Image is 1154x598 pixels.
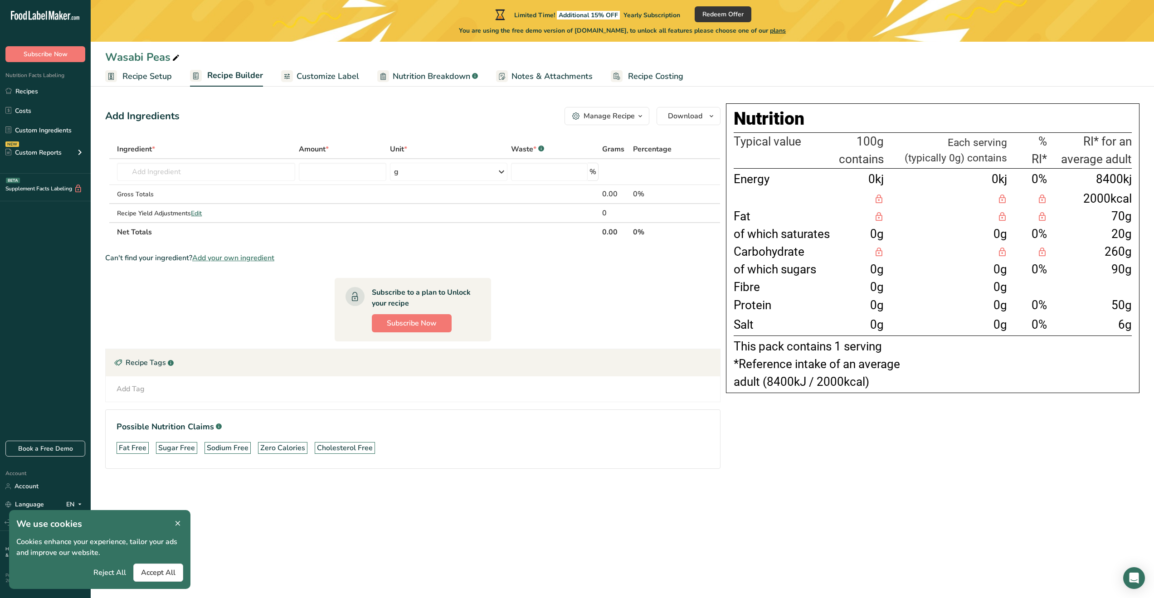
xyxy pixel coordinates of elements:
[191,209,202,218] span: Edit
[837,132,886,168] th: 100g contains
[734,314,837,336] td: Salt
[117,421,709,433] h1: Possible Nutrition Claims
[387,318,437,329] span: Subscribe Now
[297,70,359,83] span: Customize Label
[870,227,884,241] span: 0g
[1032,227,1047,241] span: 0%
[190,65,263,87] a: Recipe Builder
[602,189,629,199] div: 0.00
[870,263,884,276] span: 0g
[633,189,691,199] div: 0%
[5,573,85,583] div: Powered By FoodLabelMaker © 2025 All Rights Reserved
[393,70,470,83] span: Nutrition Breakdown
[158,442,195,453] div: Sugar Free
[734,208,837,225] td: Fat
[260,442,305,453] div: Zero Calories
[122,70,172,83] span: Recipe Setup
[633,144,672,155] span: Percentage
[734,297,837,314] td: Protein
[1032,318,1047,331] span: 0%
[317,442,373,453] div: Cholesterol Free
[602,144,624,155] span: Grams
[993,280,1007,294] span: 0g
[141,567,175,578] span: Accept All
[870,318,884,331] span: 0g
[623,11,680,19] span: Yearly Subscription
[1049,297,1132,314] td: 50g
[207,69,263,82] span: Recipe Builder
[86,564,133,582] button: Reject All
[734,168,837,190] td: Energy
[24,49,68,59] span: Subscribe Now
[1049,261,1132,278] td: 90g
[734,225,837,243] td: of which saturates
[611,66,683,87] a: Recipe Costing
[5,141,19,147] div: NEW
[207,442,248,453] div: Sodium Free
[1061,135,1132,166] span: RI* for an average adult
[557,11,620,19] span: Additional 15% OFF
[1049,208,1132,225] td: 70g
[93,567,126,578] span: Reject All
[115,222,600,241] th: Net Totals
[734,106,1132,132] div: Nutrition
[868,172,884,186] span: 0kj
[5,46,85,62] button: Subscribe Now
[565,107,649,125] button: Manage Recipe
[870,280,884,294] span: 0g
[1032,135,1047,166] span: % RI*
[734,357,900,389] span: *Reference intake of an average adult (8400kJ / 2000kcal)
[584,111,635,122] div: Manage Recipe
[5,546,85,559] a: Terms & Conditions .
[105,109,180,124] div: Add Ingredients
[734,338,1132,355] p: This pack contains 1 serving
[390,144,407,155] span: Unit
[511,70,593,83] span: Notes & Attachments
[1049,168,1132,190] td: 8400kj
[1049,314,1132,336] td: 6g
[394,166,399,177] div: g
[668,111,702,122] span: Download
[628,70,683,83] span: Recipe Costing
[993,318,1007,331] span: 0g
[631,222,692,241] th: 0%
[16,536,183,558] p: Cookies enhance your experience, tailor your ads and improve our website.
[1049,190,1132,208] td: 2000kcal
[734,132,837,168] th: Typical value
[1032,298,1047,312] span: 0%
[5,496,44,512] a: Language
[5,441,85,457] a: Book a Free Demo
[870,298,884,312] span: 0g
[105,66,172,87] a: Recipe Setup
[372,287,473,309] div: Subscribe to a plan to Unlock your recipe
[770,26,786,35] span: plans
[657,107,721,125] button: Download
[695,6,751,22] button: Redeem Offer
[1032,263,1047,276] span: 0%
[993,227,1007,241] span: 0g
[993,263,1007,276] span: 0g
[602,208,629,219] div: 0
[734,278,837,296] td: Fibre
[133,564,183,582] button: Accept All
[119,442,146,453] div: Fat Free
[105,49,181,65] div: Wasabi Peas
[702,10,744,19] span: Redeem Offer
[117,209,295,218] div: Recipe Yield Adjustments
[734,243,837,261] td: Carbohydrate
[66,499,85,510] div: EN
[117,190,295,199] div: Gross Totals
[734,261,837,278] td: of which sugars
[117,144,155,155] span: Ingredient
[993,298,1007,312] span: 0g
[299,144,329,155] span: Amount
[1032,172,1047,186] span: 0%
[5,148,62,157] div: Custom Reports
[16,517,183,531] h1: We use cookies
[459,26,786,35] span: You are using the free demo version of [DOMAIN_NAME], to unlock all features please choose one of...
[117,163,295,181] input: Add Ingredient
[106,349,720,376] div: Recipe Tags
[105,253,721,263] div: Can't find your ingredient?
[496,66,593,87] a: Notes & Attachments
[372,314,452,332] button: Subscribe Now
